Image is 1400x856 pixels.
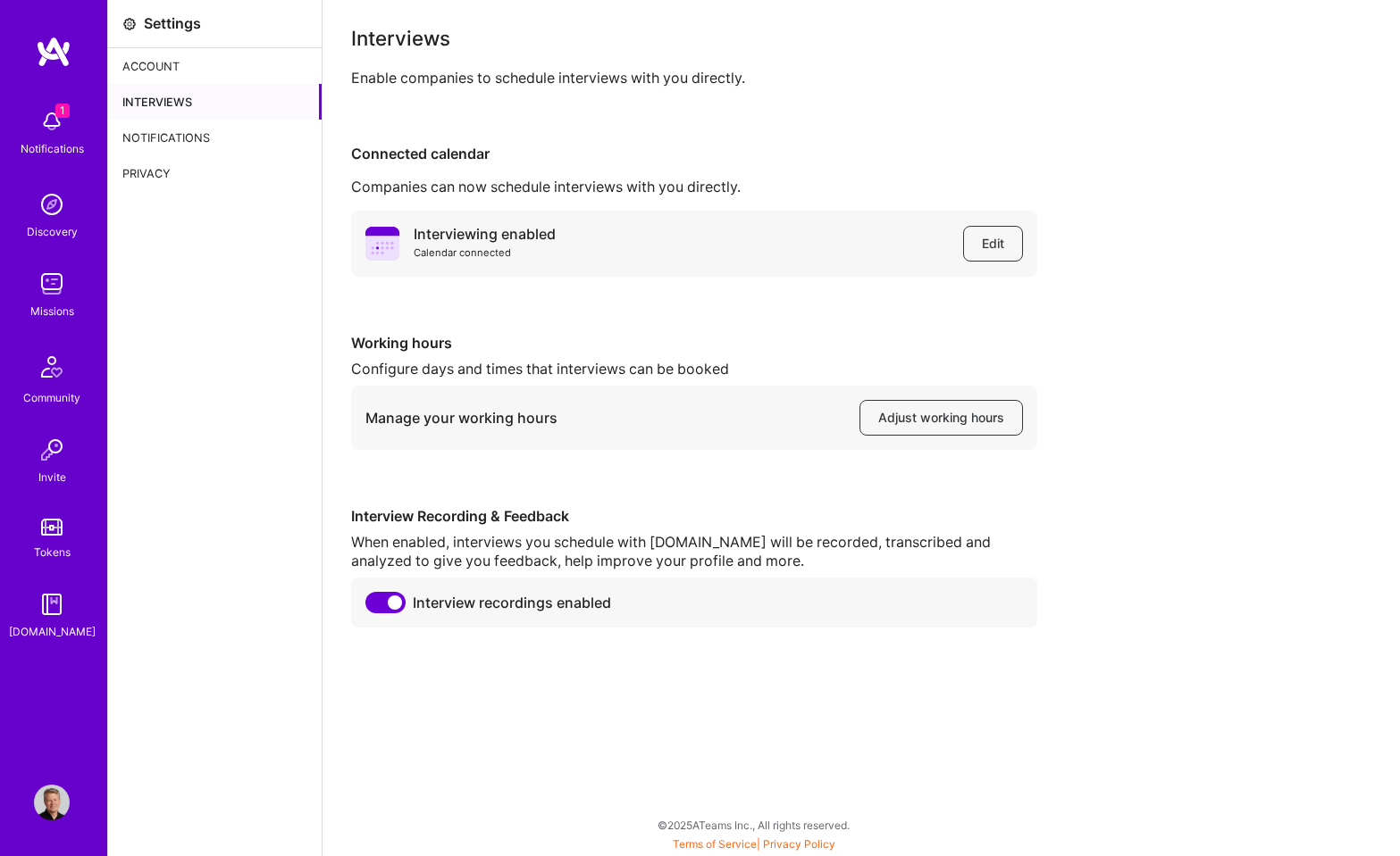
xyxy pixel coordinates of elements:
[41,519,63,536] img: tokens
[21,139,84,158] div: Notifications
[108,84,322,120] div: Interviews
[34,266,70,302] img: teamwork
[963,226,1023,262] button: Edit
[351,360,1037,378] div: Configure days and times that interviews can be booked
[38,468,66,486] div: Invite
[30,302,74,320] div: Missions
[763,837,835,851] a: Privacy Policy
[351,145,1371,163] div: Connected calendar
[34,104,70,139] img: bell
[351,178,1371,196] div: Companies can now schedule interviews with you directly.
[107,802,1400,847] div: © 2025 ATeams Inc., All rights reserved.
[365,409,557,428] div: Manage your working hours
[23,388,80,407] div: Community
[34,785,70,820] img: User Avatar
[108,48,322,84] div: Account
[414,225,556,244] div: Interviewing enabled
[108,155,322,191] div: Privacy
[122,17,137,31] i: icon Settings
[982,235,1004,253] span: Edit
[34,432,70,468] img: Invite
[144,14,201,33] div: Settings
[29,785,74,820] a: User Avatar
[55,104,70,118] span: 1
[673,837,757,851] a: Terms of Service
[351,507,1037,526] div: Interview Recording & Feedback
[413,594,611,612] span: Interview recordings enabled
[34,586,70,622] img: guide book
[351,29,1371,47] div: Interviews
[859,400,1023,436] button: Adjust working hours
[9,622,96,641] div: [DOMAIN_NAME]
[351,69,1371,87] div: Enable companies to schedule interviews with you directly.
[34,543,71,561] div: Tokens
[351,334,1037,353] div: Working hours
[351,533,1037,570] div: When enabled, interviews you schedule with [DOMAIN_NAME] will be recorded, transcribed and analyz...
[365,227,399,261] i: icon PurpleCalendar
[34,187,70,222] img: discovery
[108,120,322,155] div: Notifications
[414,244,556,262] div: Calendar connected
[30,345,73,388] img: Community
[36,36,71,68] img: logo
[673,837,835,851] span: |
[27,222,78,241] div: Discovery
[878,409,1004,427] span: Adjust working hours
